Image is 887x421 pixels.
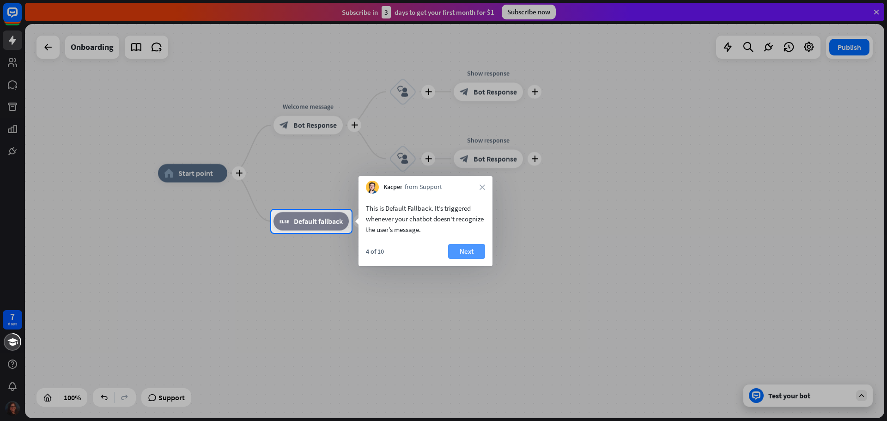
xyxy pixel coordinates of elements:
[7,4,35,31] button: Open LiveChat chat widget
[366,247,384,256] div: 4 of 10
[405,183,442,192] span: from Support
[383,183,402,192] span: Kacper
[448,244,485,259] button: Next
[294,217,343,226] span: Default fallback
[279,217,289,226] i: block_fallback
[366,203,485,235] div: This is Default Fallback. It’s triggered whenever your chatbot doesn't recognize the user’s message.
[480,184,485,190] i: close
